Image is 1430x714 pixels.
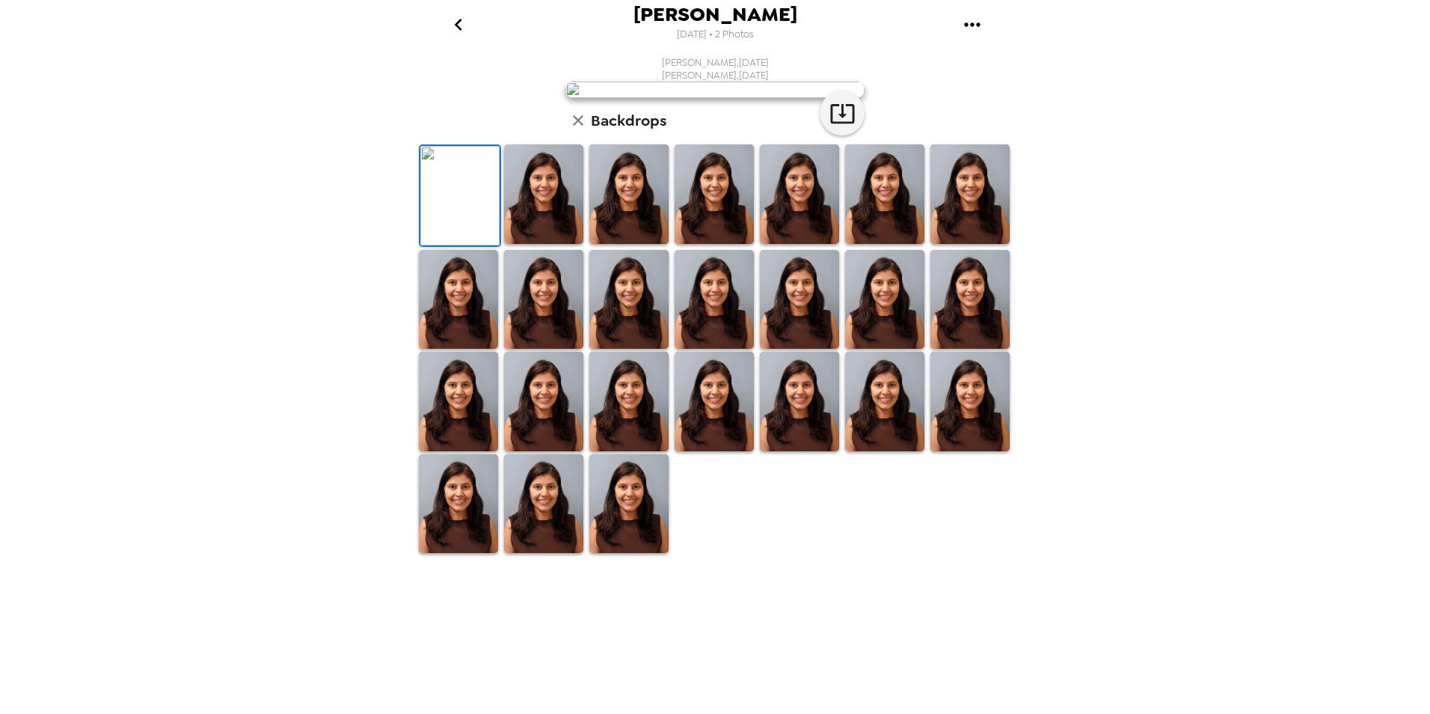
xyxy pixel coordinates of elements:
[662,69,769,82] span: [PERSON_NAME] , [DATE]
[420,146,500,245] img: Original
[591,109,666,132] h6: Backdrops
[677,25,754,45] span: [DATE] • 2 Photos
[662,56,769,69] span: [PERSON_NAME] , [DATE]
[565,82,865,98] img: user
[633,4,797,25] span: [PERSON_NAME]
